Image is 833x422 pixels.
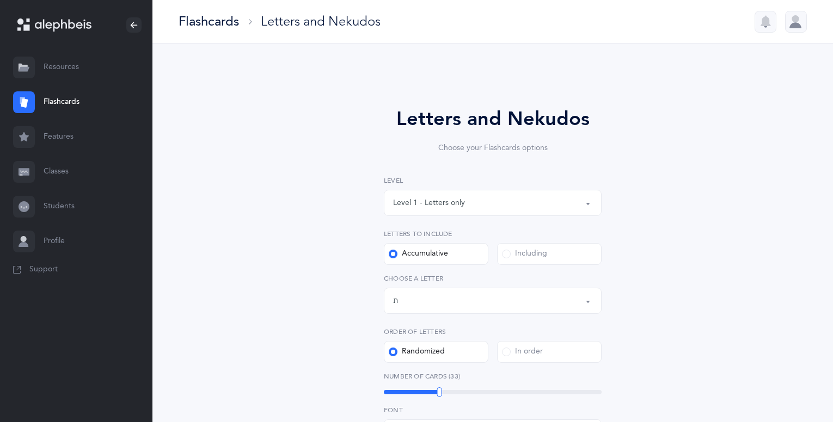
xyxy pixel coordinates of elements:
[384,371,602,381] label: Number of Cards (33)
[384,288,602,314] button: ת
[261,13,381,30] div: Letters and Nekudos
[179,13,239,30] div: Flashcards
[29,264,58,275] span: Support
[393,197,465,209] div: Level 1 - Letters only
[384,176,602,185] label: Level
[384,405,602,415] label: Font
[353,104,632,134] div: Letters and Nekudos
[384,327,602,337] label: Order of letters
[389,346,445,357] div: Randomized
[384,190,602,216] button: Level 1 - Letters only
[389,249,448,259] div: Accumulative
[384,229,602,239] label: Letters to include
[502,346,543,357] div: In order
[502,249,547,259] div: Including
[393,295,398,307] div: ת
[384,274,602,283] label: Choose a letter
[779,368,820,409] iframe: Drift Widget Chat Controller
[353,142,632,154] div: Choose your Flashcards options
